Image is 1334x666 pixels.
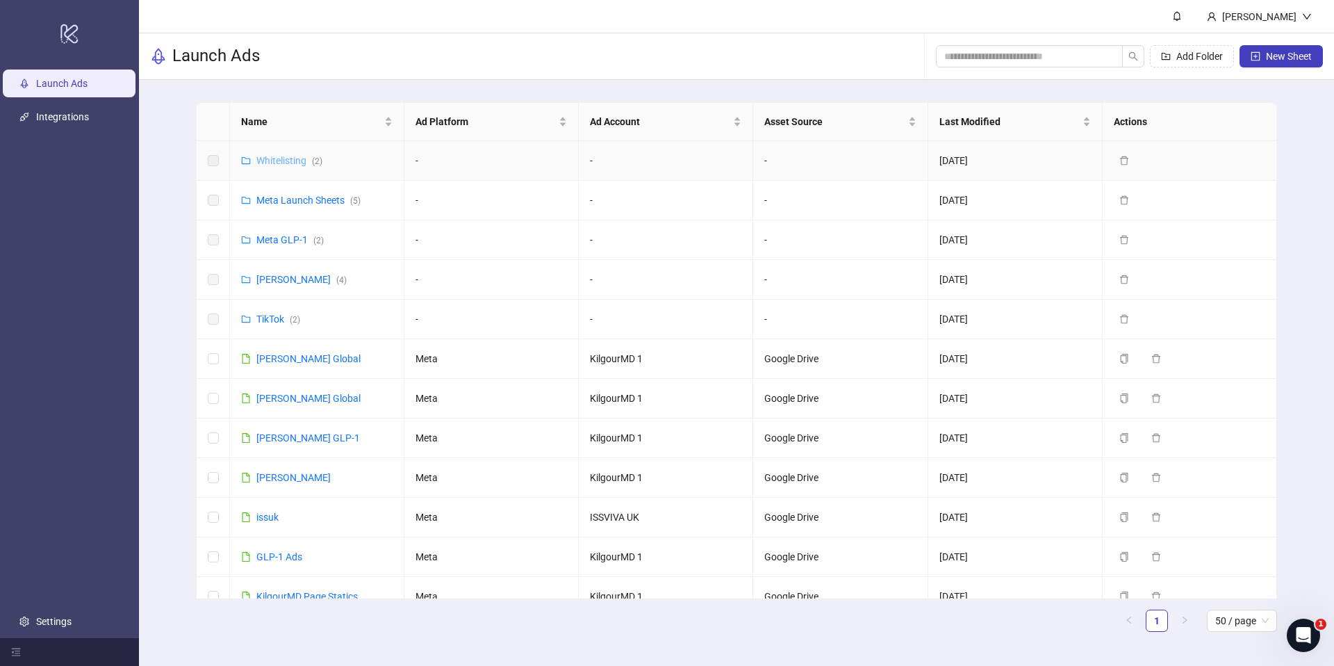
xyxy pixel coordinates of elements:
td: KilgourMD 1 [579,537,753,577]
th: Ad Account [579,103,753,141]
span: delete [1151,393,1161,403]
span: ( 2 ) [313,236,324,245]
span: delete [1119,314,1129,324]
td: - [404,260,579,300]
td: Meta [404,458,579,498]
a: Launch Ads [36,78,88,89]
td: [DATE] [928,419,1103,458]
td: - [579,141,753,181]
td: - [579,300,753,339]
a: Whitelisting(2) [256,155,322,166]
td: [DATE] [928,141,1103,181]
span: Ad Platform [415,114,556,129]
span: Add Folder [1176,51,1223,62]
span: folder [241,275,251,284]
span: search [1128,51,1138,61]
td: - [753,220,928,260]
a: [PERSON_NAME] [256,472,331,483]
td: Google Drive [753,577,928,617]
div: Page Size [1207,610,1277,632]
td: Meta [404,419,579,458]
th: Name [230,103,404,141]
td: Meta [404,577,579,617]
span: file [241,512,251,522]
span: menu-fold [11,647,21,657]
span: file [241,393,251,403]
a: Meta GLP-1(2) [256,234,324,245]
span: delete [1151,473,1161,482]
td: - [404,220,579,260]
td: [DATE] [928,260,1103,300]
span: copy [1119,354,1129,364]
span: delete [1151,592,1161,601]
button: left [1118,610,1140,632]
span: folder-add [1161,51,1171,61]
iframe: Intercom live chat [1287,619,1320,652]
td: - [753,181,928,220]
td: - [579,181,753,220]
td: [DATE] [928,537,1103,577]
span: left [1125,616,1133,624]
a: [PERSON_NAME] Global [256,393,361,404]
td: [DATE] [928,498,1103,537]
span: 1 [1315,619,1326,630]
td: - [404,181,579,220]
span: down [1302,12,1312,22]
a: 1 [1146,610,1167,631]
td: [DATE] [928,181,1103,220]
td: [DATE] [928,220,1103,260]
td: [DATE] [928,458,1103,498]
span: file [241,433,251,443]
span: delete [1119,235,1129,245]
li: 1 [1146,610,1168,632]
span: folder [241,156,251,165]
td: KilgourMD 1 [579,458,753,498]
span: bell [1172,11,1182,21]
span: folder [241,235,251,245]
li: Next Page [1174,610,1196,632]
span: rocket [150,48,167,65]
span: Asset Source [764,114,905,129]
td: Google Drive [753,339,928,379]
th: Ad Platform [404,103,579,141]
td: Google Drive [753,379,928,419]
button: right [1174,610,1196,632]
span: Ad Account [590,114,730,129]
span: ( 5 ) [350,196,361,206]
span: file [241,473,251,482]
span: folder [241,314,251,324]
a: Meta Launch Sheets(5) [256,195,361,206]
th: Last Modified [928,103,1103,141]
span: file [241,552,251,562]
td: ISSVIVA UK [579,498,753,537]
td: KilgourMD 1 [579,339,753,379]
td: KilgourMD 1 [579,577,753,617]
td: KilgourMD 1 [579,379,753,419]
a: [PERSON_NAME] GLP-1 [256,432,360,444]
span: Last Modified [939,114,1080,129]
span: ( 2 ) [290,315,300,325]
span: 50 / page [1215,610,1269,631]
span: copy [1119,473,1129,482]
span: copy [1119,512,1129,522]
td: Meta [404,339,579,379]
td: - [404,300,579,339]
span: delete [1119,275,1129,284]
a: TikTok(2) [256,314,300,325]
a: issuk [256,512,279,523]
td: Google Drive [753,458,928,498]
td: [DATE] [928,339,1103,379]
a: Settings [36,616,72,627]
a: KilgourMD Page Statics [256,591,358,602]
td: [DATE] [928,577,1103,617]
span: copy [1119,433,1129,443]
td: Google Drive [753,537,928,577]
span: file [241,592,251,601]
span: file [241,354,251,364]
th: Actions [1103,103,1277,141]
td: - [404,141,579,181]
td: - [753,141,928,181]
button: Add Folder [1150,45,1234,67]
span: delete [1119,195,1129,205]
td: Google Drive [753,498,928,537]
